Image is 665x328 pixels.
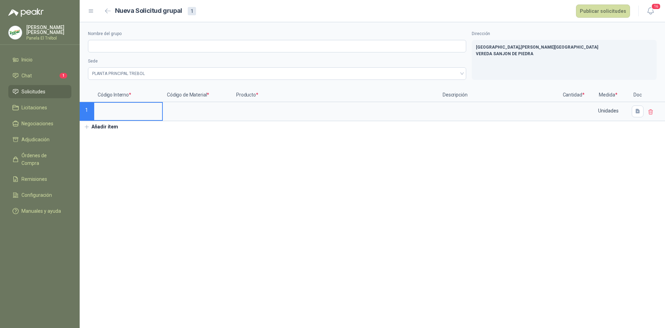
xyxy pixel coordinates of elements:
p: [GEOGRAPHIC_DATA] , [PERSON_NAME][GEOGRAPHIC_DATA] [476,44,653,51]
span: Solicitudes [21,88,45,95]
p: Código Interno [94,88,163,102]
a: Inicio [8,53,71,66]
a: Configuración [8,188,71,202]
a: Adjudicación [8,133,71,146]
p: Panela El Trébol [26,36,71,40]
label: Nombre del grupo [88,31,466,37]
button: Publicar solicitudes [576,5,630,18]
p: Doc [629,88,646,102]
a: Manuales y ayuda [8,204,71,218]
span: Remisiones [21,175,47,183]
p: Producto [232,88,438,102]
span: Chat [21,72,32,79]
span: PLANTA PRINCIPAL TREBOL [92,68,462,79]
span: Licitaciones [21,104,47,111]
a: Solicitudes [8,85,71,98]
a: Licitaciones [8,101,71,114]
div: Unidades [588,103,628,119]
p: 1 [80,102,94,121]
span: Adjudicación [21,136,50,143]
a: Negociaciones [8,117,71,130]
span: Órdenes de Compra [21,152,65,167]
span: Manuales y ayuda [21,207,61,215]
p: [PERSON_NAME] [PERSON_NAME] [26,25,71,35]
button: Añadir ítem [80,121,122,133]
div: 1 [188,7,196,15]
p: Medida [587,88,629,102]
p: Cantidad [560,88,587,102]
p: Código de Material [163,88,232,102]
span: Inicio [21,56,33,64]
label: Sede [88,58,466,65]
span: Negociaciones [21,120,53,127]
p: VEREDA SANJON DE PIEDRA [476,51,653,57]
a: Chat1 [8,69,71,82]
h2: Nueva Solicitud grupal [115,6,182,16]
span: 1 [60,73,67,78]
button: 16 [644,5,657,17]
label: Dirección [472,31,657,37]
img: Company Logo [9,26,22,39]
span: Configuración [21,191,52,199]
p: Descripción [438,88,560,102]
a: Remisiones [8,173,71,186]
a: Órdenes de Compra [8,149,71,170]
img: Logo peakr [8,8,44,17]
span: 16 [651,3,661,10]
